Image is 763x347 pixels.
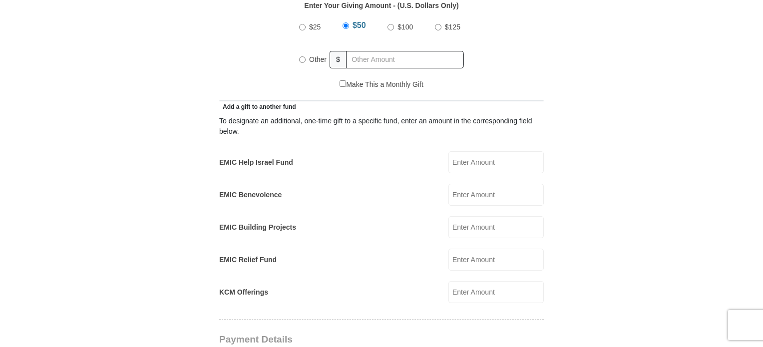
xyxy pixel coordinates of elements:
[219,157,293,168] label: EMIC Help Israel Fund
[219,116,544,137] div: To designate an additional, one-time gift to a specific fund, enter an amount in the correspondin...
[219,334,474,346] h3: Payment Details
[219,255,277,265] label: EMIC Relief Fund
[304,1,458,9] strong: Enter Your Giving Amount - (U.S. Dollars Only)
[397,23,413,31] span: $100
[219,287,268,298] label: KCM Offerings
[340,79,423,90] label: Make This a Monthly Gift
[353,21,366,29] span: $50
[309,23,321,31] span: $25
[445,23,460,31] span: $125
[219,103,296,110] span: Add a gift to another fund
[309,55,327,63] span: Other
[448,216,544,238] input: Enter Amount
[346,51,464,68] input: Other Amount
[448,249,544,271] input: Enter Amount
[330,51,347,68] span: $
[340,80,346,87] input: Make This a Monthly Gift
[219,222,296,233] label: EMIC Building Projects
[448,151,544,173] input: Enter Amount
[448,281,544,303] input: Enter Amount
[448,184,544,206] input: Enter Amount
[219,190,282,200] label: EMIC Benevolence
